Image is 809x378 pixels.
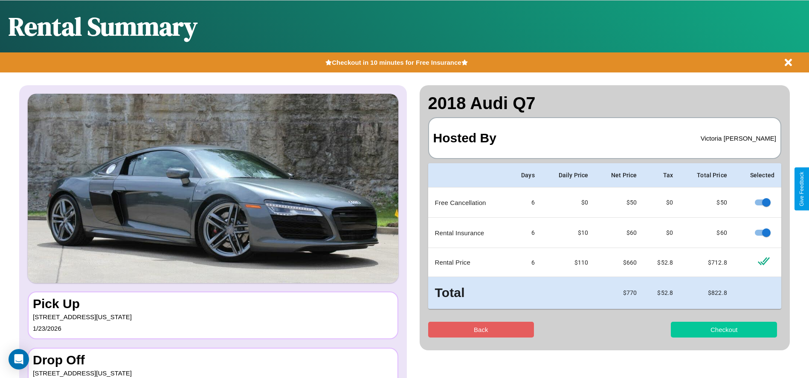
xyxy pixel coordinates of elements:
td: $0 [644,218,680,248]
th: Days [508,163,542,188]
p: [STREET_ADDRESS][US_STATE] [33,311,393,323]
td: $ 50 [595,188,644,218]
th: Total Price [680,163,734,188]
th: Net Price [595,163,644,188]
h1: Rental Summary [9,9,197,44]
td: $ 110 [542,248,595,277]
h3: Total [435,284,502,302]
td: $ 52.8 [644,248,680,277]
td: 6 [508,188,542,218]
p: 1 / 23 / 2026 [33,323,393,334]
p: Rental Insurance [435,227,502,239]
td: $ 52.8 [644,277,680,309]
p: Victoria [PERSON_NAME] [701,133,776,144]
div: Open Intercom Messenger [9,349,29,369]
button: Back [428,322,534,338]
p: Free Cancellation [435,197,502,208]
h3: Drop Off [33,353,393,367]
td: 6 [508,248,542,277]
td: $ 60 [680,218,734,248]
td: $ 60 [595,218,644,248]
td: $0 [644,188,680,218]
th: Tax [644,163,680,188]
td: $ 770 [595,277,644,309]
td: $10 [542,218,595,248]
th: Daily Price [542,163,595,188]
td: $ 660 [595,248,644,277]
td: 6 [508,218,542,248]
td: $ 50 [680,188,734,218]
th: Selected [734,163,781,188]
h3: Hosted By [433,122,496,154]
b: Checkout in 10 minutes for Free Insurance [332,59,461,66]
button: Checkout [671,322,777,338]
p: Rental Price [435,257,502,268]
td: $ 712.8 [680,248,734,277]
h3: Pick Up [33,297,393,311]
div: Give Feedback [799,172,805,206]
table: simple table [428,163,782,309]
td: $ 822.8 [680,277,734,309]
h2: 2018 Audi Q7 [428,94,782,113]
td: $0 [542,188,595,218]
